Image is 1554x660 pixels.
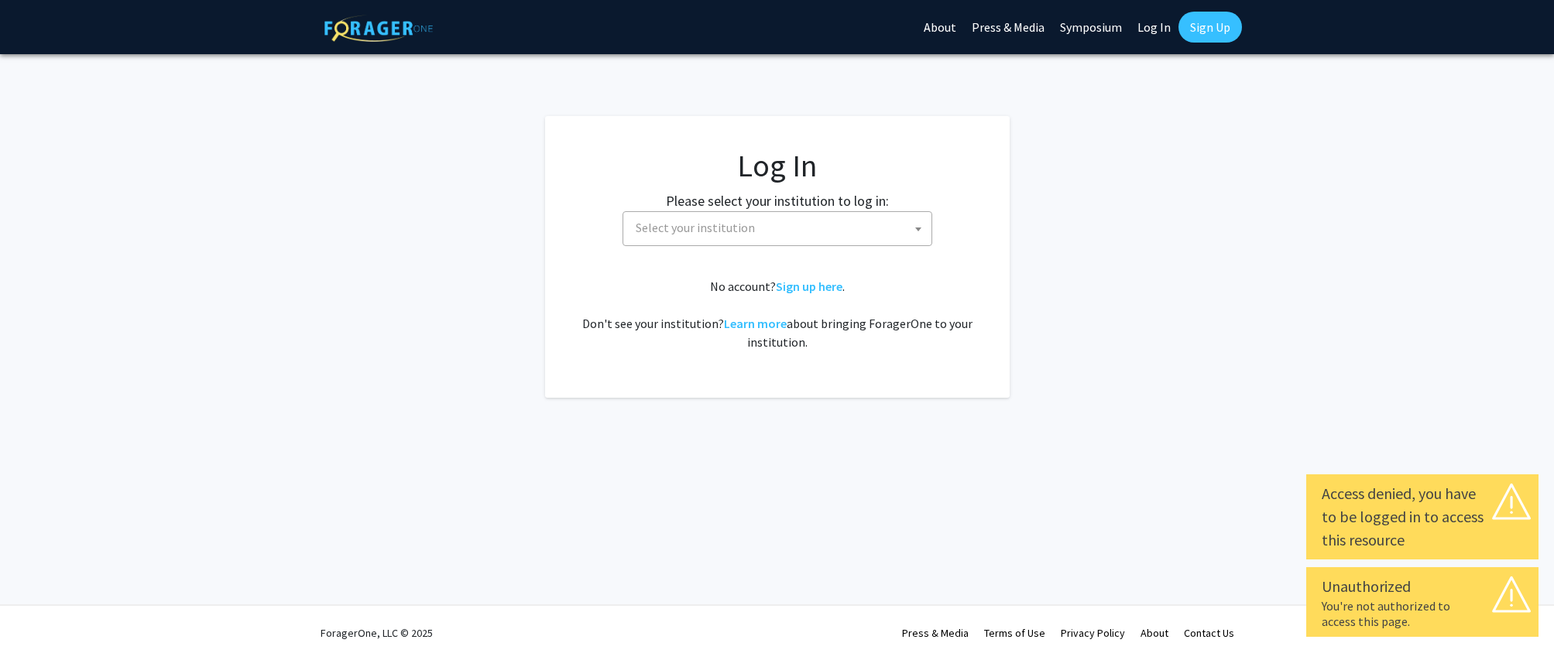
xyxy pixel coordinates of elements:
[1322,598,1523,629] div: You're not authorized to access this page.
[902,626,969,640] a: Press & Media
[666,190,889,211] label: Please select your institution to log in:
[984,626,1045,640] a: Terms of Use
[321,606,433,660] div: ForagerOne, LLC © 2025
[1322,575,1523,598] div: Unauthorized
[324,15,433,42] img: ForagerOne Logo
[1178,12,1242,43] a: Sign Up
[724,316,787,331] a: Learn more about bringing ForagerOne to your institution
[623,211,932,246] span: Select your institution
[1141,626,1168,640] a: About
[636,220,755,235] span: Select your institution
[776,279,842,294] a: Sign up here
[576,277,979,351] div: No account? . Don't see your institution? about bringing ForagerOne to your institution.
[1184,626,1234,640] a: Contact Us
[629,212,931,244] span: Select your institution
[576,147,979,184] h1: Log In
[1322,482,1523,552] div: Access denied, you have to be logged in to access this resource
[1061,626,1125,640] a: Privacy Policy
